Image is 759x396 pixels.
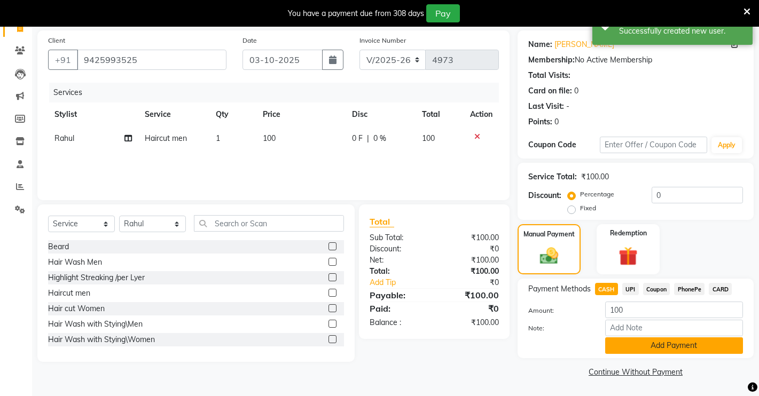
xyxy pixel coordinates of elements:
div: Hair Wash with Stying\Women [48,334,155,345]
label: Manual Payment [523,229,575,239]
input: Search by Name/Mobile/Email/Code [77,50,226,70]
label: Fixed [580,203,596,213]
div: Total Visits: [528,70,570,81]
div: Payable: [362,289,434,302]
label: Redemption [610,228,647,238]
div: Beard [48,241,69,252]
span: 1 [216,133,220,143]
label: Amount: [520,306,597,315]
div: Paid: [362,302,434,315]
div: Service Total: [528,171,577,183]
a: Continue Without Payment [520,367,752,378]
button: Add Payment [605,337,743,354]
span: PhonePe [674,283,705,295]
img: _cash.svg [534,245,564,266]
span: UPI [622,283,639,295]
div: ₹100.00 [434,289,507,302]
label: Percentage [580,189,614,199]
div: Name: [528,39,552,50]
div: Discount: [362,243,434,255]
input: Add Note [605,320,743,336]
input: Amount [605,302,743,318]
div: Total: [362,266,434,277]
div: Discount: [528,190,561,201]
button: Pay [426,4,460,22]
span: CARD [709,283,732,295]
span: 0 % [373,133,386,144]
div: 0 [574,85,578,97]
label: Invoice Number [359,36,406,45]
div: Points: [528,116,552,128]
th: Total [416,102,464,126]
th: Service [138,102,209,126]
span: Rahul [54,133,74,143]
button: Apply [711,137,742,153]
div: You have a payment due from 308 days [288,8,424,19]
a: Add Tip [362,277,446,288]
div: ₹100.00 [434,255,507,266]
div: ₹0 [434,243,507,255]
input: Search or Scan [194,215,344,232]
span: Total [370,216,394,227]
div: ₹100.00 [434,232,507,243]
th: Price [256,102,346,126]
span: | [367,133,369,144]
a: [PERSON_NAME] [554,39,614,50]
div: ₹100.00 [434,266,507,277]
div: ₹0 [434,302,507,315]
div: Coupon Code [528,139,600,151]
img: _gift.svg [613,244,644,268]
th: Action [464,102,499,126]
label: Client [48,36,65,45]
div: Last Visit: [528,101,564,112]
span: Coupon [643,283,670,295]
span: 100 [263,133,276,143]
div: Membership: [528,54,575,66]
span: Haircut men [145,133,187,143]
th: Qty [209,102,256,126]
div: ₹100.00 [434,317,507,328]
div: Haircut men [48,288,90,299]
input: Enter Offer / Coupon Code [600,137,707,153]
div: Balance : [362,317,434,328]
span: 0 F [352,133,363,144]
th: Stylist [48,102,138,126]
label: Date [242,36,257,45]
div: Hair Wash with Stying\Men [48,319,143,330]
div: ₹0 [447,277,507,288]
div: Net: [362,255,434,266]
label: Note: [520,323,597,333]
div: 0 [554,116,559,128]
div: Card on file: [528,85,572,97]
div: Hair cut Women [48,303,105,314]
div: Hair Wash Men [48,257,102,268]
span: 100 [422,133,435,143]
button: +91 [48,50,78,70]
div: Sub Total: [362,232,434,243]
span: Payment Methods [528,283,591,295]
div: Highlight Streaking /per Lyer [48,272,145,283]
th: Disc [346,102,415,126]
div: No Active Membership [528,54,743,66]
div: - [566,101,569,112]
div: ₹100.00 [581,171,609,183]
span: CASH [595,283,618,295]
div: Services [49,83,507,102]
div: Successfully created new user. [619,26,745,37]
